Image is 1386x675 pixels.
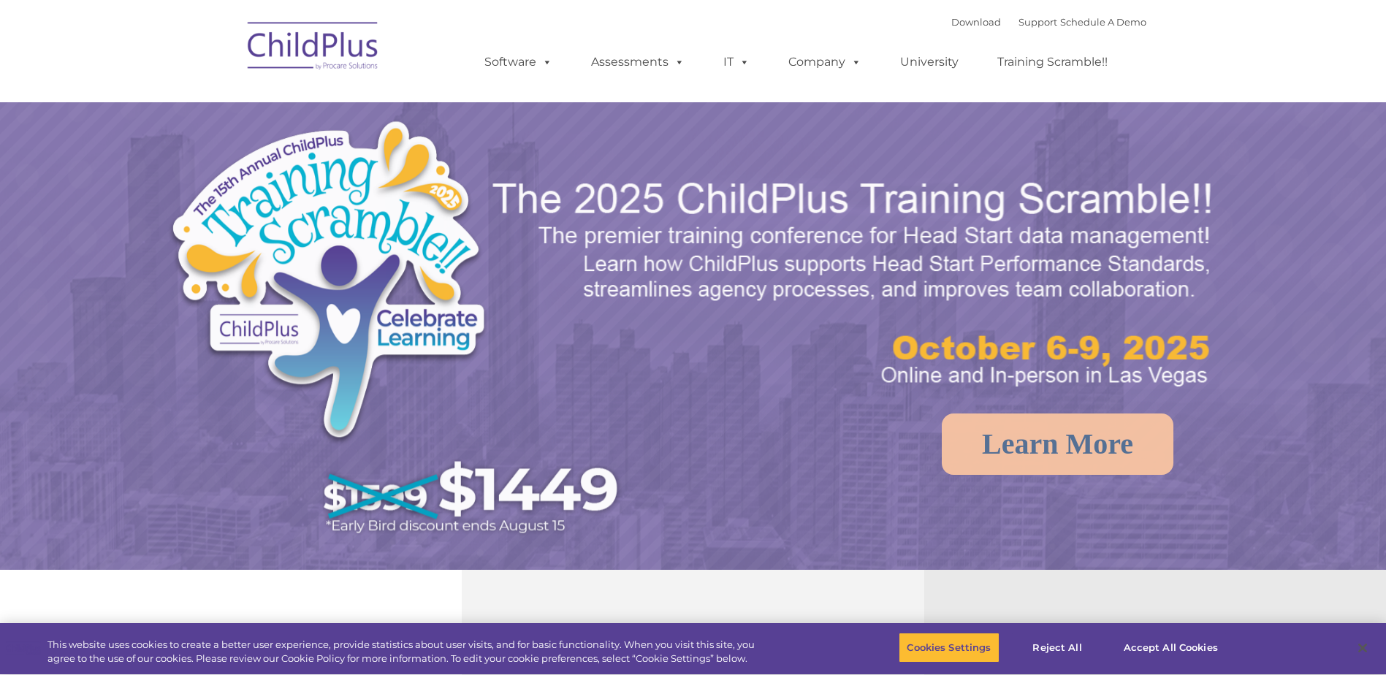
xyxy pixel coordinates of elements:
button: Accept All Cookies [1116,633,1226,663]
span: Last name [203,96,248,107]
a: IT [709,47,764,77]
a: Training Scramble!! [983,47,1122,77]
a: Learn More [942,413,1173,475]
button: Close [1347,632,1379,664]
a: University [886,47,973,77]
a: Download [951,16,1001,28]
img: ChildPlus by Procare Solutions [240,12,387,85]
a: Schedule A Demo [1060,16,1146,28]
a: Support [1018,16,1057,28]
a: Company [774,47,876,77]
a: Assessments [576,47,699,77]
button: Cookies Settings [899,633,999,663]
div: This website uses cookies to create a better user experience, provide statistics about user visit... [47,638,762,666]
font: | [951,16,1146,28]
span: Phone number [203,156,265,167]
a: Software [470,47,567,77]
button: Reject All [1012,633,1103,663]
